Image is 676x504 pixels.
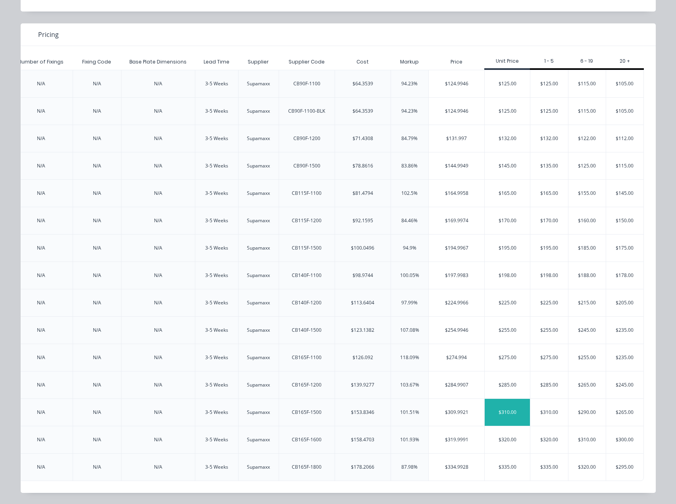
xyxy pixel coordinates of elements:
div: $64.3539 [352,108,373,115]
div: N/A [154,108,162,115]
div: 20 + [606,58,644,65]
div: $284.9907 [429,371,484,398]
div: N/A [93,108,101,115]
div: $255.00 [530,317,568,344]
div: Number of Fixings [12,52,70,72]
div: $320.00 [485,426,530,453]
div: $125.00 [568,152,606,179]
div: CB115F-1200 [292,217,322,224]
div: $188.00 [568,262,606,289]
div: $319.9991 [429,426,484,453]
div: $105.00 [606,98,643,125]
div: 3-5 Weeks [205,409,228,416]
div: $198.00 [485,262,530,289]
div: $310.00 [530,399,568,426]
div: 3-5 Weeks [205,299,228,306]
div: N/A [37,190,45,197]
div: $126.092 [352,354,373,361]
div: Supamaxx [247,381,270,389]
div: N/A [93,244,101,252]
div: Supplier [241,52,275,72]
div: N/A [93,162,101,169]
div: N/A [154,135,162,142]
div: $255.00 [568,344,606,371]
div: N/A [154,381,162,389]
div: 3-5 Weeks [205,162,228,169]
div: $265.00 [606,399,643,426]
div: $100.0496 [351,244,374,252]
div: 94.23% [401,108,418,115]
div: $310.00 [485,399,530,426]
div: $245.00 [568,317,606,344]
div: $112.00 [606,125,643,152]
div: $198.00 [530,262,568,289]
div: $145.00 [485,152,530,179]
div: $164.9958 [429,180,484,207]
div: $64.3539 [352,80,373,87]
div: CB115F-1500 [292,244,322,252]
div: N/A [154,162,162,169]
div: $139.9277 [351,381,374,389]
div: $215.00 [568,289,606,316]
div: $300.00 [606,426,643,453]
div: N/A [37,354,45,361]
div: CB165F-1800 [292,464,322,471]
div: $132.00 [485,125,530,152]
div: CB165F-1600 [292,436,322,443]
div: Supamaxx [247,80,270,87]
div: N/A [37,162,45,169]
div: 94.23% [401,80,418,87]
div: $295.00 [606,454,643,481]
div: 3-5 Weeks [205,436,228,443]
div: $92.1595 [352,217,373,224]
div: $125.00 [530,98,568,125]
div: N/A [93,327,101,334]
div: $274.994 [429,344,484,371]
div: 103.67% [400,381,419,389]
div: $153.8346 [351,409,374,416]
div: CB165F-1200 [292,381,322,389]
div: 118.09% [400,354,419,361]
div: $132.00 [530,125,568,152]
div: N/A [37,135,45,142]
div: N/A [93,80,101,87]
div: $145.00 [606,180,643,207]
div: N/A [154,217,162,224]
div: $123.1382 [351,327,374,334]
div: N/A [93,299,101,306]
div: Supamaxx [247,327,270,334]
div: CB165F-1100 [292,354,322,361]
div: $205.00 [606,289,643,316]
div: $285.00 [530,371,568,398]
div: N/A [154,244,162,252]
div: N/A [37,217,45,224]
div: Unit Price [484,58,530,65]
div: $170.00 [530,207,568,234]
div: CB140F-1100 [292,272,322,279]
div: $235.00 [606,317,643,344]
div: $195.00 [530,235,568,262]
div: 3-5 Weeks [205,354,228,361]
div: 3-5 Weeks [205,464,228,471]
div: $178.2066 [351,464,374,471]
div: $320.00 [568,454,606,481]
div: N/A [154,190,162,197]
div: $125.00 [485,98,530,125]
div: 101.51% [400,409,419,416]
div: Supamaxx [247,436,270,443]
div: Fixing Code [76,52,117,72]
div: 101.93% [400,436,419,443]
div: $115.00 [568,70,606,97]
div: $320.00 [530,426,568,453]
div: 84.46% [401,217,418,224]
div: $178.00 [606,262,643,289]
div: $170.00 [485,207,530,234]
div: $175.00 [606,235,643,262]
div: $335.00 [530,454,568,481]
div: N/A [93,436,101,443]
div: $197.9983 [429,262,484,289]
div: $98.9744 [352,272,373,279]
div: Supamaxx [247,299,270,306]
div: 3-5 Weeks [205,272,228,279]
div: Supamaxx [247,108,270,115]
